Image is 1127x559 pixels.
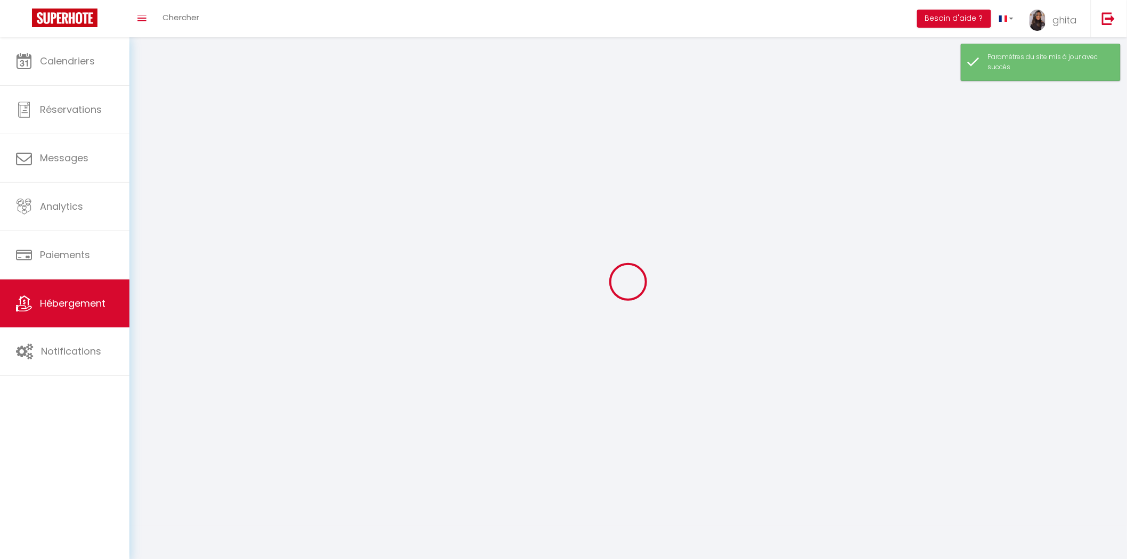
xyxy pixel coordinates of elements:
[41,344,101,358] span: Notifications
[40,297,105,310] span: Hébergement
[40,200,83,213] span: Analytics
[1102,12,1115,25] img: logout
[32,9,97,27] img: Super Booking
[40,54,95,68] span: Calendriers
[40,248,90,261] span: Paiements
[1030,10,1046,31] img: ...
[40,151,88,165] span: Messages
[917,10,991,28] button: Besoin d'aide ?
[988,52,1109,72] div: Paramètres du site mis à jour avec succès
[40,103,102,116] span: Réservations
[162,12,199,23] span: Chercher
[1052,13,1077,27] span: ghita
[9,4,40,36] button: Ouvrir le widget de chat LiveChat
